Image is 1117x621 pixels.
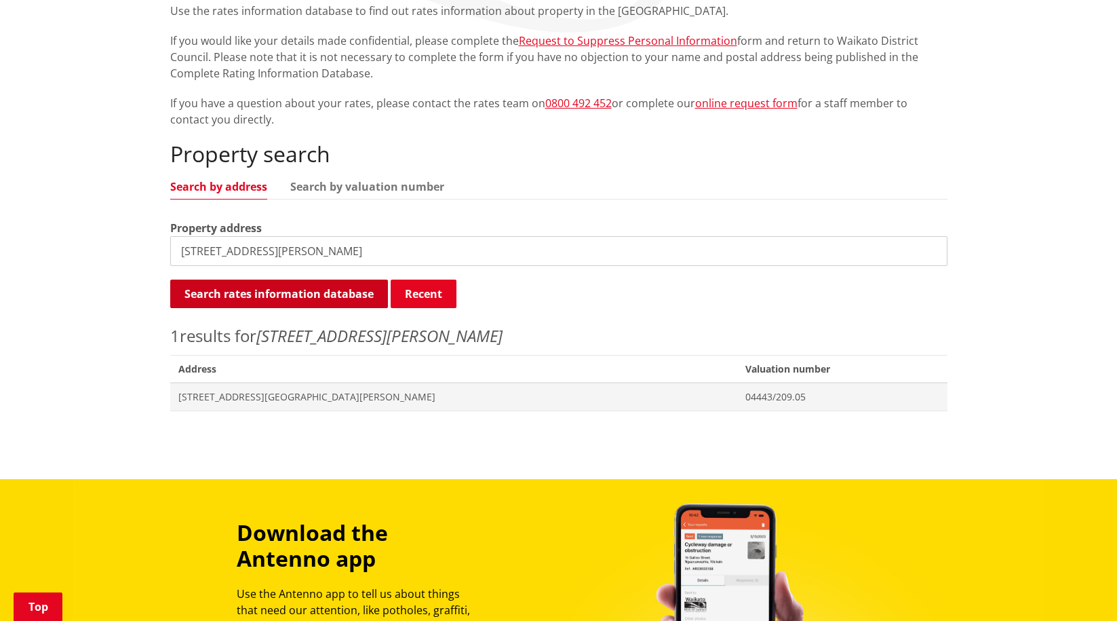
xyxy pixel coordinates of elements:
span: Valuation number [737,355,947,383]
em: [STREET_ADDRESS][PERSON_NAME] [256,324,503,347]
a: [STREET_ADDRESS][GEOGRAPHIC_DATA][PERSON_NAME] 04443/209.05 [170,383,947,411]
a: Request to Suppress Personal Information [519,33,737,48]
a: Top [14,592,62,621]
span: 04443/209.05 [745,390,939,404]
p: If you would like your details made confidential, please complete the form and return to Waikato ... [170,33,947,81]
input: e.g. Duke Street NGARUAWAHIA [170,236,947,266]
button: Search rates information database [170,280,388,308]
a: Search by valuation number [290,181,444,192]
span: 1 [170,324,180,347]
span: [STREET_ADDRESS][GEOGRAPHIC_DATA][PERSON_NAME] [178,390,730,404]
h3: Download the Antenno app [237,520,482,572]
a: 0800 492 452 [545,96,612,111]
span: Address [170,355,738,383]
a: online request form [695,96,798,111]
h2: Property search [170,141,947,167]
label: Property address [170,220,262,236]
p: results for [170,324,947,348]
p: If you have a question about your rates, please contact the rates team on or complete our for a s... [170,95,947,128]
p: Use the rates information database to find out rates information about property in the [GEOGRAPHI... [170,3,947,19]
button: Recent [391,280,456,308]
a: Search by address [170,181,267,192]
iframe: Messenger Launcher [1055,564,1103,613]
